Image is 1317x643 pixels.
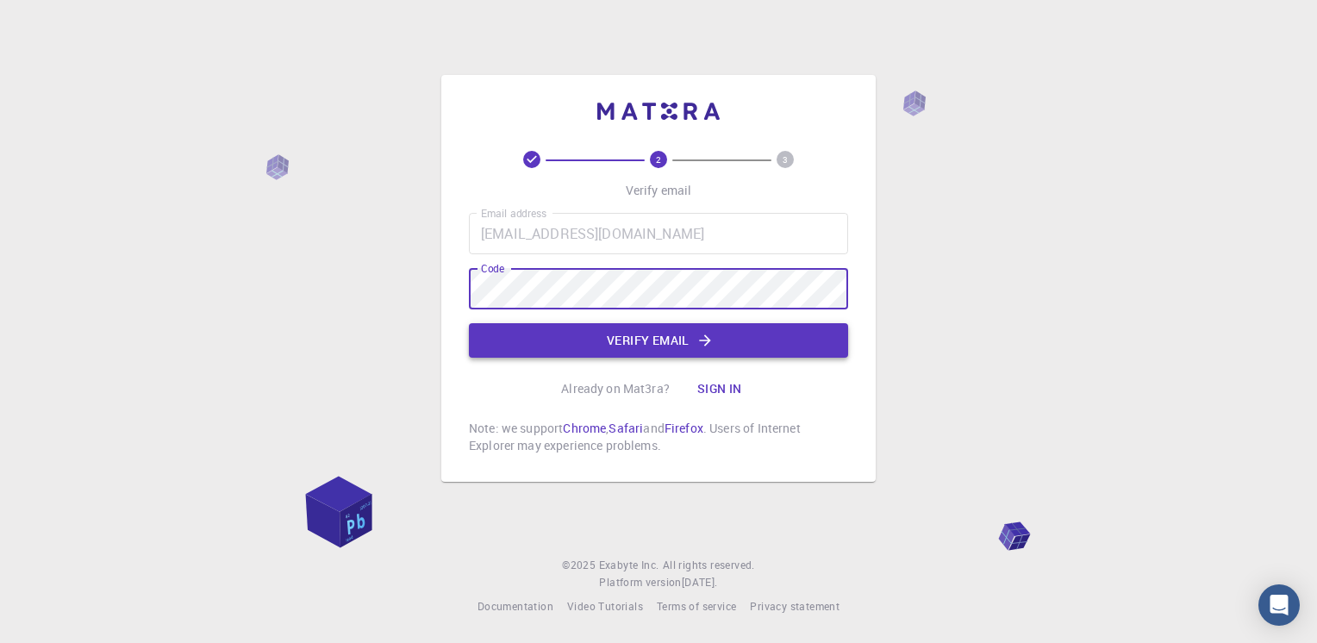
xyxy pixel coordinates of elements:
p: Verify email [626,182,692,199]
span: Terms of service [657,599,736,613]
label: Code [481,261,504,276]
span: Privacy statement [750,599,840,613]
p: Note: we support , and . Users of Internet Explorer may experience problems. [469,420,848,454]
text: 3 [783,153,788,165]
span: Documentation [477,599,553,613]
div: Open Intercom Messenger [1258,584,1300,626]
a: Chrome [563,420,606,436]
text: 2 [656,153,661,165]
a: Video Tutorials [567,598,643,615]
a: Terms of service [657,598,736,615]
a: Firefox [665,420,703,436]
span: All rights reserved. [663,557,755,574]
a: Documentation [477,598,553,615]
a: Privacy statement [750,598,840,615]
button: Sign in [683,371,756,406]
label: Email address [481,206,546,221]
span: © 2025 [562,557,598,574]
a: Exabyte Inc. [599,557,659,574]
p: Already on Mat3ra? [561,380,670,397]
span: [DATE] . [682,575,718,589]
span: Platform version [599,574,681,591]
span: Exabyte Inc. [599,558,659,571]
a: Safari [609,420,643,436]
a: [DATE]. [682,574,718,591]
button: Verify email [469,323,848,358]
span: Video Tutorials [567,599,643,613]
